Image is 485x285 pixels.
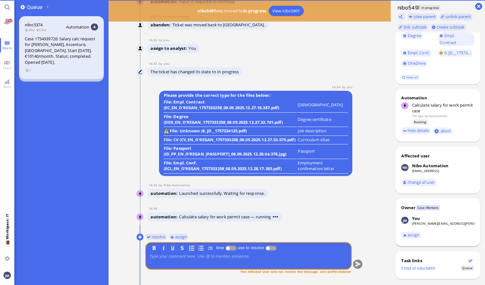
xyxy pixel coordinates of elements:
[265,245,277,250] p-inputswitch: use to resolve
[163,128,297,136] td: ⚠️ File: Unknown (6. JD__1757334125.pdf)
[420,5,440,10] span: In progress
[429,114,447,118] span: automation@bluelakelegal.com
[425,114,428,118] span: by
[404,24,427,30] span: link subtask
[179,190,265,196] span: Launched successfully. Waiting for response.
[395,4,420,11] h1: nibo5491
[137,190,144,197] img: Nibo Automation
[145,233,167,240] button: resolve
[408,33,422,38] span: Degree
[149,183,159,187] span: 14:34
[189,45,196,51] span: You
[438,50,473,56] a: 6. JD__17573...
[91,23,98,30] img: Aut
[298,137,329,142] runbook-parameter-view: Curriculum vitae
[342,85,347,89] span: by
[151,244,158,251] button: B
[269,6,304,16] a: View nibo5491
[163,183,190,187] span: automation@nibo.ai
[401,60,428,67] a: OneDrive
[37,28,48,32] span: 26d
[160,244,167,251] button: I
[137,22,144,29] img: Nibo Automation
[397,24,429,31] task-group-action-menu: link subtask
[273,214,275,220] span: •
[163,145,297,159] td: File: Passport (ID_PP_EN_O'REGAN_[PASSPORT]_08.09.2025.12.28.04.378.jpg)
[21,5,25,9] button: Add
[1,66,13,70] span: Team
[137,45,144,52] img: You
[25,22,43,28] span: nibo5374
[163,113,297,127] td: File: Degree (DEG_EN_O'REGAN_1757333258_08.09.2025.12.27.32.741.pdf)
[412,169,439,173] a: [EMAIL_ADDRESS]
[298,160,334,171] runbook-parameter-view: Employment confirmation letter
[159,183,164,187] span: by
[179,214,278,220] span: Calculate salary for work permit case — running
[332,85,342,89] span: 14:34
[412,215,420,221] div: You
[25,36,98,65] div: Case 1754939726: Salary calc request for [PERSON_NAME], Accenture, [GEOGRAPHIC_DATA]. Start [DATE...
[243,8,266,14] b: In progress
[401,127,431,134] button: hide details
[25,68,31,73] span: view 1 items
[439,13,473,20] button: unlink parent
[401,232,421,239] button: assign
[150,214,179,220] span: automation
[169,244,176,251] button: U
[27,3,45,11] span: Queue
[47,5,49,9] span: 1
[2,84,13,89] span: Stats
[347,85,352,89] span: janet.mathews@bluelakelegal.com
[163,99,297,113] td: File: Empl. Contract (EC_EN_O'REGAN_1757333258_08.09.2025.12.27.16.387.pdf)
[401,265,435,271] a: Child of nibo5490
[433,128,453,134] button: abort
[416,205,440,210] span: Case Workers
[298,128,327,134] runbook-parameter-view: Job description
[163,136,297,145] td: File: CV (CV_EN_O'REGAN_1757333258_08.09.2025.12.27.53.075.pdf)
[298,148,315,154] runbook-parameter-view: Passport
[150,22,172,28] span: abandon
[440,33,456,45] span: Empl. Contract
[237,245,265,250] label: use to resolve
[461,265,474,271] span: Status
[197,8,216,14] b: nibo5491
[149,206,159,211] span: 14:34
[438,32,475,46] a: Empl. Contract
[150,69,239,75] span: The ticket has changed its state to In progress
[225,245,237,250] p-inputswitch: Log time spent
[276,214,278,220] span: •
[401,32,423,39] a: Degree
[275,214,276,220] span: •
[401,205,415,210] div: Owner
[159,61,164,66] span: by
[163,61,169,66] span: janet.mathews@bluelakelegal.com
[412,102,475,114] div: Calculate salary for work permit case
[412,119,428,125] span: Running
[401,217,408,224] img: You
[179,244,186,251] button: S
[163,38,169,42] span: janet.mathews@bluelakelegal.com
[430,24,466,31] button: create subtask
[159,38,164,42] span: by
[163,91,272,99] b: Please provide the correct type for the files below::
[401,179,437,186] button: change af user
[401,258,467,263] div: Task links
[401,164,408,171] img: Nibo Automation
[25,28,37,32] span: 26d
[150,45,189,51] span: assign to analyst
[397,13,406,20] button: Copy ticket nibo5491 link to clipboard
[3,272,10,279] img: You
[5,239,10,254] span: 💼 Workspace: IT
[149,38,159,42] span: 14:33
[468,259,473,263] button: Show flow diagram
[412,163,449,169] div: Nibo Automation
[1,46,13,50] span: Board
[401,153,430,159] div: Affected user
[401,95,475,101] div: Automation
[8,19,12,23] span: 15
[298,102,342,108] runbook-parameter-view: [DEMOGRAPHIC_DATA]
[412,114,424,118] span: 7m ago
[408,50,429,56] span: Empl. Conf.
[169,233,189,240] button: assign
[196,8,269,14] span: was moved to .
